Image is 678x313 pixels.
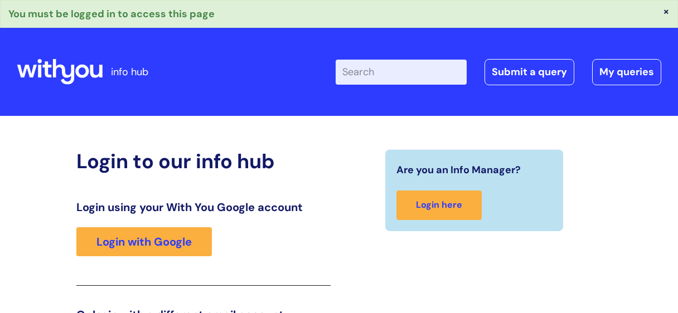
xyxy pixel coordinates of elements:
[76,200,331,214] h3: Login using your With You Google account
[663,6,670,16] button: ×
[111,63,148,81] p: info hub
[76,227,212,256] a: Login with Google
[76,149,331,173] h2: Login to our info hub
[485,59,574,85] a: Submit a query
[336,60,467,84] input: Search
[396,190,482,220] a: Login here
[592,59,661,85] a: My queries
[396,161,521,179] span: Are you an Info Manager?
